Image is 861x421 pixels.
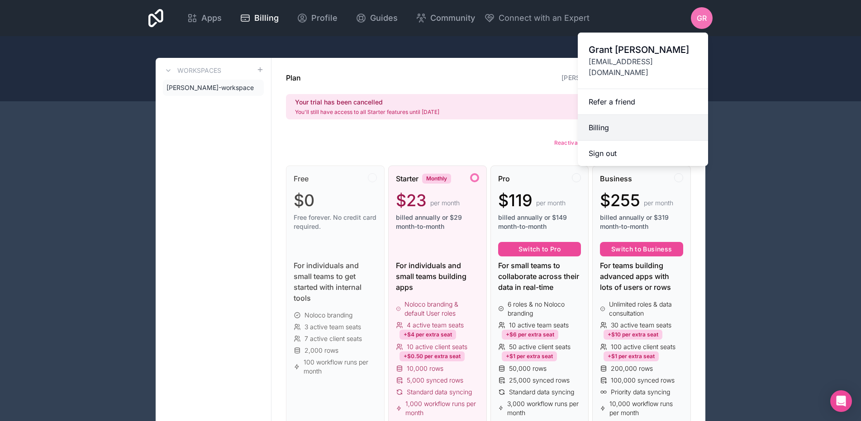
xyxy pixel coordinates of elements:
[295,109,439,116] p: You'll still have access to all Starter features until [DATE]
[163,65,221,76] a: Workspaces
[502,351,557,361] div: +$1 per extra seat
[407,388,472,397] span: Standard data syncing
[396,191,427,209] span: $23
[294,213,377,231] span: Free forever. No credit card required.
[644,199,673,208] span: per month
[609,399,683,417] span: 10,000 workflow runs per month
[304,311,352,320] span: Noloco branding
[254,12,279,24] span: Billing
[290,8,345,28] a: Profile
[304,358,377,376] span: 100 workflow runs per month
[600,173,632,184] span: Business
[604,330,662,340] div: +$10 per extra seat
[578,89,708,115] a: Refer a friend
[396,213,479,231] span: billed annually or $29 month-to-month
[396,173,419,184] span: Starter
[430,12,475,24] span: Community
[407,364,443,373] span: 10,000 rows
[404,300,479,318] span: Noloco branding & default User roles
[370,12,398,24] span: Guides
[551,134,614,151] button: Reactivate plan
[509,321,569,330] span: 10 active team seats
[609,300,683,318] span: Unlimited roles & data consultation
[294,173,309,184] span: Free
[407,321,464,330] span: 4 active team seats
[407,376,463,385] span: 5,000 synced rows
[396,260,479,293] div: For individuals and small teams building apps
[600,213,683,231] span: billed annually or $319 month-to-month
[604,351,659,361] div: +$1 per extra seat
[400,351,465,361] div: +$0.50 per extra seat
[400,330,456,340] div: +$4 per extra seat
[304,334,362,343] span: 7 active client seats
[561,74,652,81] a: [PERSON_NAME]-workspace
[180,8,229,28] a: Apps
[409,8,482,28] a: Community
[233,8,286,28] a: Billing
[286,72,301,83] h1: Plan
[508,300,581,318] span: 6 roles & no Noloco branding
[304,322,361,331] span: 3 active team seats
[295,98,439,107] h2: Your trial has been cancelled
[600,191,640,209] span: $255
[498,260,581,293] div: For small teams to collaborate across their data in real-time
[430,199,460,208] span: per month
[484,12,590,24] button: Connect with an Expert
[498,213,581,231] span: billed annually or $149 month-to-month
[304,346,338,355] span: 2,000 rows
[509,376,570,385] span: 25,000 synced rows
[499,12,590,24] span: Connect with an Expert
[589,43,697,56] span: Grant [PERSON_NAME]
[498,173,510,184] span: Pro
[348,8,405,28] a: Guides
[611,376,675,385] span: 100,000 synced rows
[509,342,571,351] span: 50 active client seats
[201,12,222,24] span: Apps
[294,191,314,209] span: $0
[294,260,377,303] div: For individuals and small teams to get started with internal tools
[422,174,451,184] div: Monthly
[554,139,596,146] span: Reactivate plan
[578,141,708,166] button: Sign out
[536,199,566,208] span: per month
[509,388,574,397] span: Standard data syncing
[166,83,254,92] span: [PERSON_NAME]-workspace
[507,399,581,417] span: 3,000 workflow runs per month
[405,399,479,417] span: 1,000 workflow runs per month
[311,12,338,24] span: Profile
[611,342,675,351] span: 100 active client seats
[611,364,653,373] span: 200,000 rows
[697,13,707,24] span: GR
[830,390,852,412] div: Open Intercom Messenger
[600,260,683,293] div: For teams building advanced apps with lots of users or rows
[611,388,670,397] span: Priority data syncing
[177,66,221,75] h3: Workspaces
[498,242,581,256] button: Switch to Pro
[407,342,467,351] span: 10 active client seats
[509,364,547,373] span: 50,000 rows
[600,242,683,256] button: Switch to Business
[589,56,697,78] span: [EMAIL_ADDRESS][DOMAIN_NAME]
[163,80,264,96] a: [PERSON_NAME]-workspace
[498,191,533,209] span: $119
[578,115,708,141] a: Billing
[611,321,671,330] span: 30 active team seats
[502,330,558,340] div: +$6 per extra seat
